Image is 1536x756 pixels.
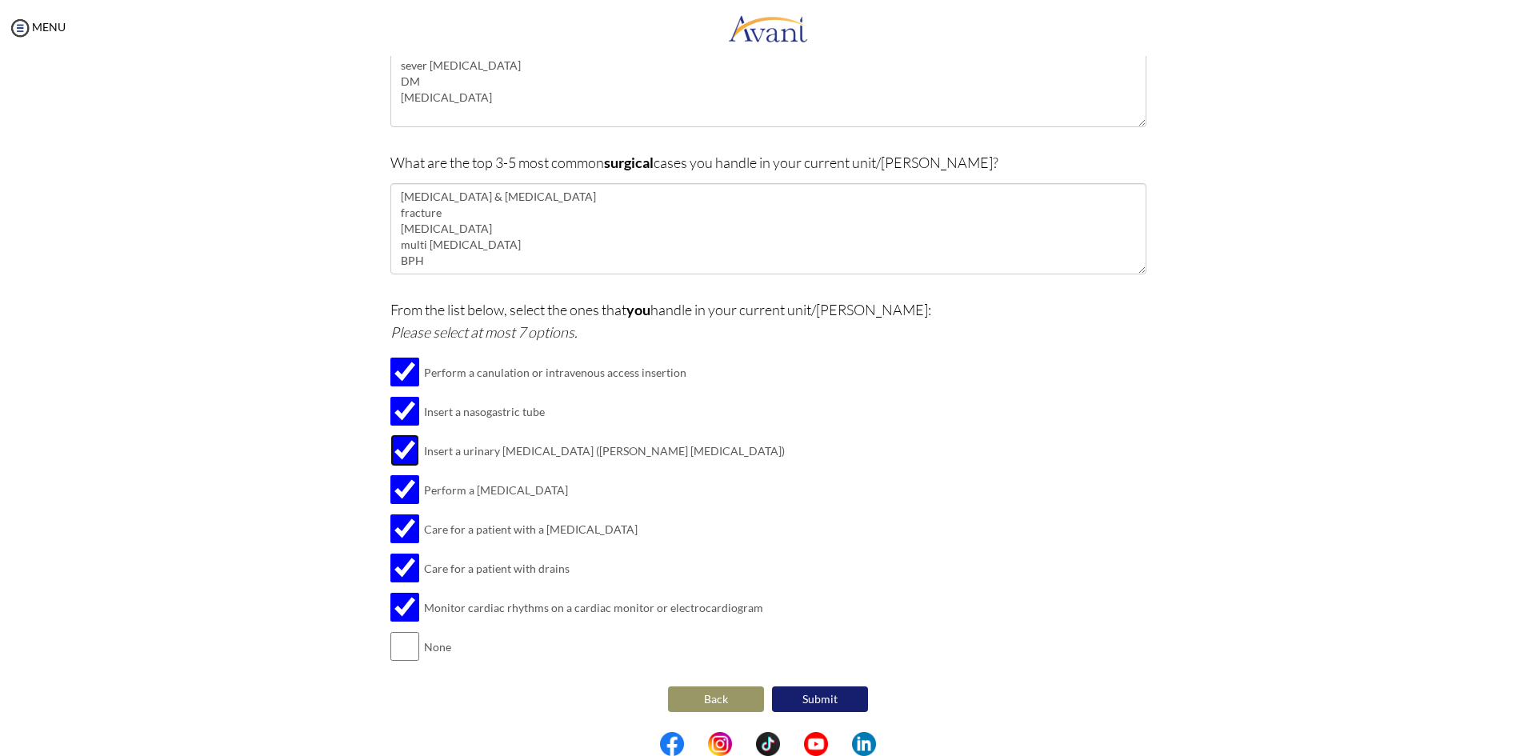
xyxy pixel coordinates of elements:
[732,732,756,756] img: blank.png
[8,20,66,34] a: MENU
[828,732,852,756] img: blank.png
[424,353,785,392] td: Perform a canulation or intravenous access insertion
[708,732,732,756] img: in.png
[626,301,650,318] b: you
[772,686,868,712] button: Submit
[604,154,654,171] b: surgical
[668,686,764,712] button: Back
[390,151,1146,174] p: What are the top 3-5 most common cases you handle in your current unit/[PERSON_NAME]?
[684,732,708,756] img: blank.png
[424,549,785,588] td: Care for a patient with drains
[8,16,32,40] img: icon-menu.png
[424,510,785,549] td: Care for a patient with a [MEDICAL_DATA]
[756,732,780,756] img: tt.png
[804,732,828,756] img: yt.png
[424,627,785,666] td: None
[424,588,785,627] td: Monitor cardiac rhythms on a cardiac monitor or electrocardiogram
[424,431,785,470] td: Insert a urinary [MEDICAL_DATA] ([PERSON_NAME] [MEDICAL_DATA])
[424,392,785,431] td: Insert a nasogastric tube
[852,732,876,756] img: li.png
[390,298,1146,343] p: From the list below, select the ones that handle in your current unit/[PERSON_NAME]:
[728,4,808,52] img: logo.png
[424,470,785,510] td: Perform a [MEDICAL_DATA]
[660,732,684,756] img: fb.png
[780,732,804,756] img: blank.png
[390,323,578,341] i: Please select at most 7 options.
